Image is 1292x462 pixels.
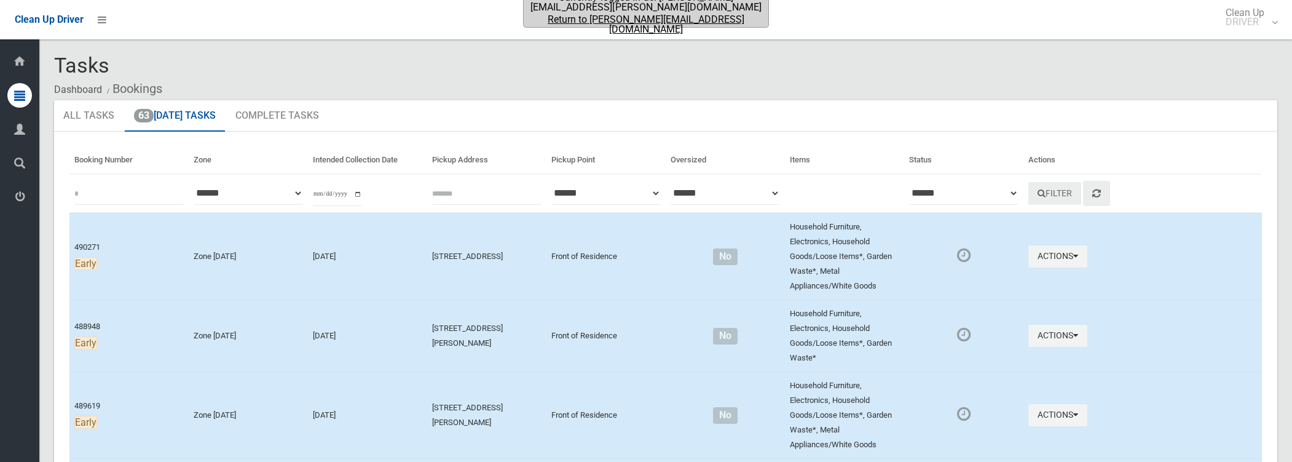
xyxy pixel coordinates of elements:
[427,146,546,174] th: Pickup Address
[69,213,189,300] td: 490271
[69,300,189,372] td: 488948
[308,213,427,300] td: [DATE]
[713,407,737,424] span: No
[957,327,971,343] i: Booking awaiting collection. Mark as collected or report issues to complete task.
[427,372,546,458] td: [STREET_ADDRESS][PERSON_NAME]
[785,300,904,372] td: Household Furniture, Electronics, Household Goods/Loose Items*, Garden Waste*
[427,300,546,372] td: [STREET_ADDRESS][PERSON_NAME]
[189,146,308,174] th: Zone
[1028,404,1087,427] button: Actions
[1028,325,1087,348] button: Actions
[74,257,97,270] span: Early
[666,146,785,174] th: Oversized
[226,100,328,132] a: Complete Tasks
[189,213,308,300] td: Zone [DATE]
[74,337,97,349] span: Early
[525,15,767,34] a: Return to [PERSON_NAME][EMAIL_ADDRESS][DOMAIN_NAME]
[957,247,971,263] i: Booking awaiting collection. Mark as collected or report issues to complete task.
[308,300,427,372] td: [DATE]
[546,146,666,174] th: Pickup Point
[308,146,427,174] th: Intended Collection Date
[785,213,904,300] td: Household Furniture, Electronics, Household Goods/Loose Items*, Garden Waste*, Metal Appliances/W...
[957,406,971,422] i: Booking awaiting collection. Mark as collected or report issues to complete task.
[785,372,904,458] td: Household Furniture, Electronics, Household Goods/Loose Items*, Garden Waste*, Metal Appliances/W...
[546,300,666,372] td: Front of Residence
[546,372,666,458] td: Front of Residence
[54,53,109,78] span: Tasks
[785,146,904,174] th: Items
[125,100,225,132] a: 63[DATE] Tasks
[54,84,102,95] a: Dashboard
[134,109,154,122] span: 63
[1028,245,1087,268] button: Actions
[69,372,189,458] td: 489619
[74,416,97,429] span: Early
[713,249,737,265] span: No
[546,213,666,300] td: Front of Residence
[15,14,84,25] span: Clean Up Driver
[1023,146,1262,174] th: Actions
[189,300,308,372] td: Zone [DATE]
[713,328,737,345] span: No
[671,410,780,421] h4: Normal sized
[427,213,546,300] td: [STREET_ADDRESS]
[308,372,427,458] td: [DATE]
[15,10,84,29] a: Clean Up Driver
[69,146,189,174] th: Booking Number
[671,331,780,341] h4: Normal sized
[54,100,124,132] a: All Tasks
[1219,8,1277,26] span: Clean Up
[104,78,162,100] li: Bookings
[671,252,780,262] h4: Normal sized
[189,372,308,458] td: Zone [DATE]
[904,146,1023,174] th: Status
[1028,182,1081,205] button: Filter
[1226,17,1264,26] small: DRIVER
